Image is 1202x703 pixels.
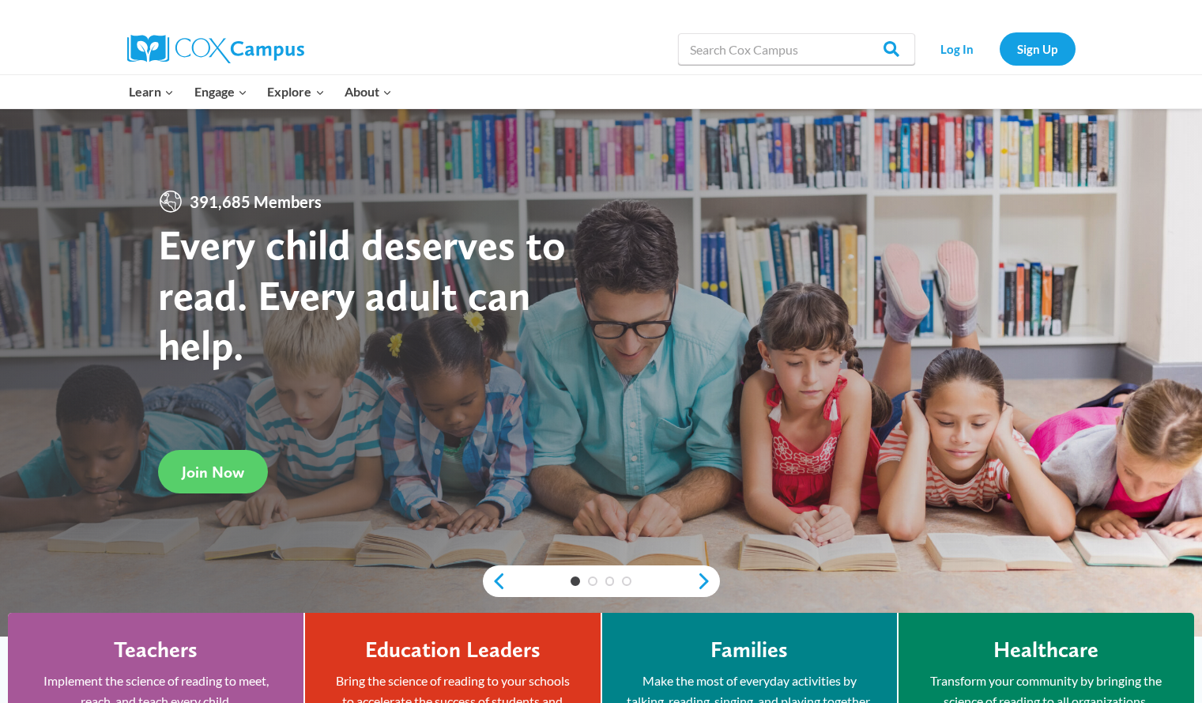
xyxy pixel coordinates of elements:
span: Join Now [182,463,244,482]
div: content slider buttons [483,565,720,597]
input: Search Cox Campus [678,33,915,65]
span: Learn [129,81,174,102]
span: 391,685 Members [183,189,328,214]
a: Join Now [158,450,268,493]
span: Engage [194,81,247,102]
h4: Families [710,637,788,663]
a: 2 [588,576,597,586]
a: 3 [605,576,615,586]
nav: Secondary Navigation [923,32,1076,65]
a: Log In [923,32,992,65]
span: Explore [267,81,324,102]
h4: Teachers [114,637,198,663]
a: 1 [571,576,580,586]
span: About [345,81,392,102]
nav: Primary Navigation [119,75,402,108]
img: Cox Campus [127,35,304,63]
a: next [696,572,720,591]
strong: Every child deserves to read. Every adult can help. [158,219,566,370]
h4: Education Leaders [365,637,541,663]
a: previous [483,572,507,591]
h4: Healthcare [993,637,1098,663]
a: 4 [622,576,631,586]
a: Sign Up [1000,32,1076,65]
